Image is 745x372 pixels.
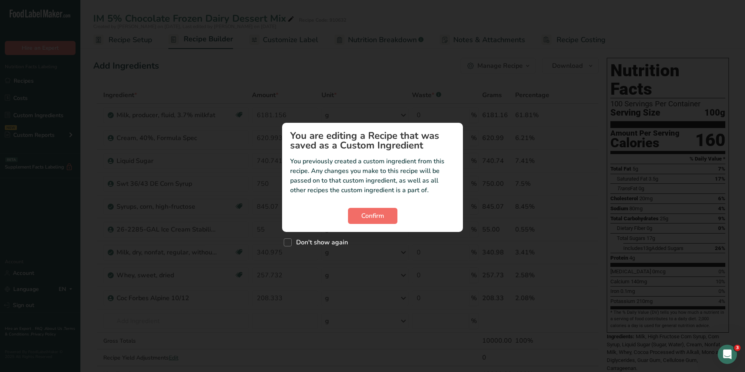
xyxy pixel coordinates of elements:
iframe: Intercom live chat [718,345,737,364]
span: 3 [734,345,741,351]
span: Confirm [361,211,384,221]
span: Don't show again [292,238,348,246]
h1: You are editing a Recipe that was saved as a Custom Ingredient [290,131,455,150]
p: You previously created a custom ingredient from this recipe. Any changes you make to this recipe ... [290,157,455,195]
button: Confirm [348,208,397,224]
